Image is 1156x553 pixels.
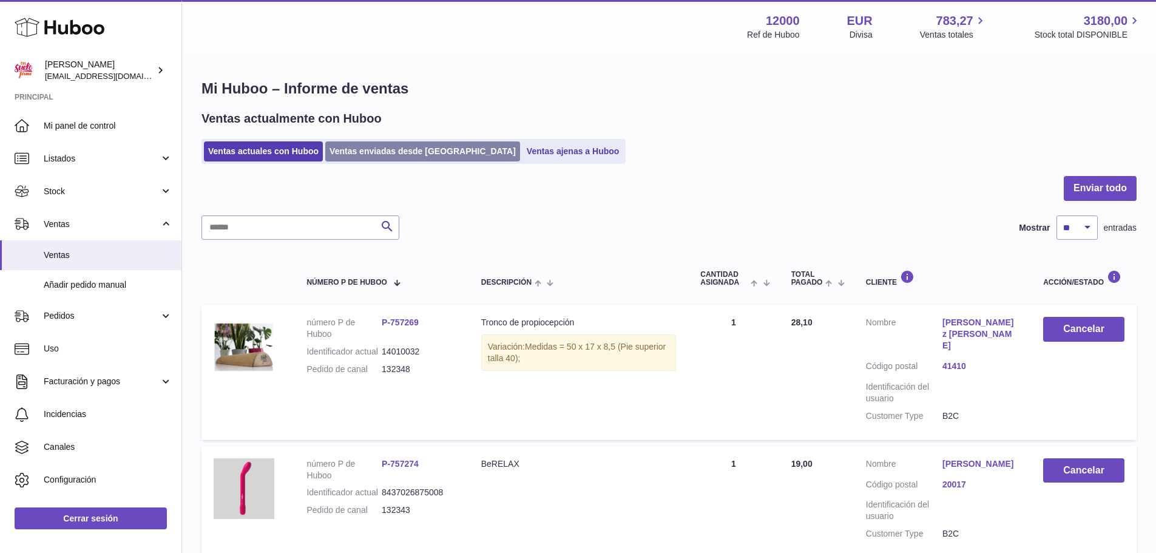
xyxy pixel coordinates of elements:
button: Enviar todo [1064,176,1137,201]
span: Stock [44,186,160,197]
span: Descripción [481,279,532,287]
a: Ventas enviadas desde [GEOGRAPHIC_DATA] [325,141,520,161]
dt: Customer Type [866,410,942,422]
dt: Nombre [866,317,942,355]
a: Ventas ajenas a Huboo [522,141,624,161]
img: Bgee-classic-by-esf.jpg [214,458,274,519]
span: Ventas [44,219,160,230]
a: P-757269 [382,317,419,327]
dt: número P de Huboo [306,458,382,481]
a: 783,27 Ventas totales [920,13,987,41]
button: Cancelar [1043,458,1124,483]
td: 1 [688,305,779,439]
dt: Customer Type [866,528,942,540]
strong: EUR [847,13,873,29]
button: Cancelar [1043,317,1124,342]
strong: 12000 [766,13,800,29]
div: Tronco de propiocepción [481,317,677,328]
span: [EMAIL_ADDRESS][DOMAIN_NAME] [45,71,178,81]
a: [PERSON_NAME] z [PERSON_NAME] [942,317,1019,351]
span: 783,27 [936,13,973,29]
span: Configuración [44,474,172,486]
a: Ventas actuales con Huboo [204,141,323,161]
dt: Pedido de canal [306,504,382,516]
div: Ref de Huboo [747,29,799,41]
dt: Identificador actual [306,346,382,358]
div: BeRELAX [481,458,677,470]
dt: Identificador actual [306,487,382,498]
h2: Ventas actualmente con Huboo [201,110,382,127]
dt: Identificación del usuario [866,499,942,522]
a: Cerrar sesión [15,507,167,529]
span: Medidas = 50 x 17 x 8,5 (Pie superior talla 40); [488,342,666,363]
div: Divisa [850,29,873,41]
dt: Identificación del usuario [866,381,942,404]
dd: B2C [942,410,1019,422]
div: Cliente [866,270,1019,287]
span: 28,10 [791,317,813,327]
dd: 8437026875008 [382,487,457,498]
div: Acción/Estado [1043,270,1124,287]
span: Ventas totales [920,29,987,41]
a: [PERSON_NAME] [942,458,1019,470]
span: Stock total DISPONIBLE [1035,29,1141,41]
span: Uso [44,343,172,355]
a: P-757274 [382,459,419,469]
label: Mostrar [1019,222,1050,234]
a: 3180,00 Stock total DISPONIBLE [1035,13,1141,41]
span: entradas [1104,222,1137,234]
span: Cantidad ASIGNADA [700,271,748,287]
span: 19,00 [791,459,813,469]
span: Total pagado [791,271,823,287]
span: Ventas [44,249,172,261]
dd: 132343 [382,504,457,516]
span: Pedidos [44,310,160,322]
h1: Mi Huboo – Informe de ventas [201,79,1137,98]
dt: Código postal [866,479,942,494]
dd: 132348 [382,364,457,375]
a: 20017 [942,479,1019,490]
img: tronco-propiocepcion-metodo-5p.jpg [214,317,274,378]
span: Canales [44,441,172,453]
div: Variación: [481,334,677,371]
span: Mi panel de control [44,120,172,132]
dt: número P de Huboo [306,317,382,340]
span: Incidencias [44,409,172,420]
img: internalAdmin-12000@internal.huboo.com [15,61,33,80]
dt: Nombre [866,458,942,473]
span: 3180,00 [1084,13,1127,29]
dt: Pedido de canal [306,364,382,375]
span: Listados [44,153,160,165]
span: número P de Huboo [306,279,387,287]
dt: Código postal [866,361,942,375]
dd: B2C [942,528,1019,540]
span: Añadir pedido manual [44,279,172,291]
div: [PERSON_NAME] [45,59,154,82]
span: Facturación y pagos [44,376,160,387]
dd: 14010032 [382,346,457,358]
a: 41410 [942,361,1019,372]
